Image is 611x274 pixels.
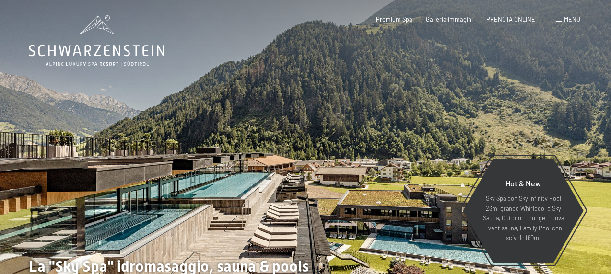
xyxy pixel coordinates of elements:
a: Hot & New Sky Spa con Sky infinity Pool 23m, grande Whirlpool e Sky Sauna, Outdoor Lounge, nuova ... [462,158,584,263]
a: PRENOTA ONLINE [486,15,535,23]
span: Hot & New [505,179,541,188]
p: Sky Spa con Sky infinity Pool 23m, grande Whirlpool e Sky Sauna, Outdoor Lounge, nuova Event saun... [482,194,565,242]
a: Galleria immagini [426,15,473,23]
span: Menu [564,15,580,23]
a: Premium Spa [376,15,412,23]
